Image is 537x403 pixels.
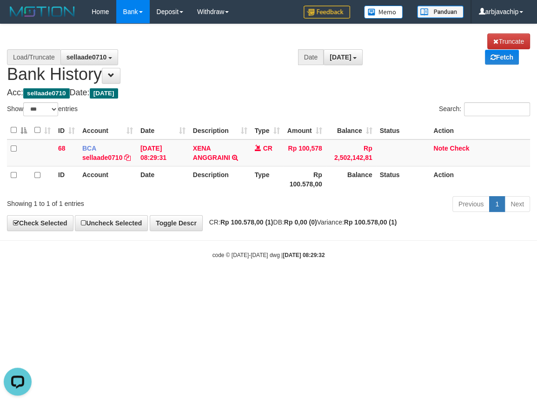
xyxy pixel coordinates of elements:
[344,218,397,226] strong: Rp 100.578,00 (1)
[137,121,189,139] th: Date: activate to sort column ascending
[90,88,118,99] span: [DATE]
[7,33,530,84] h1: Bank History
[489,196,505,212] a: 1
[79,121,137,139] th: Account: activate to sort column ascending
[504,196,530,212] a: Next
[82,145,96,152] span: BCA
[251,166,284,192] th: Type
[284,218,317,226] strong: Rp 0,00 (0)
[284,121,326,139] th: Amount: activate to sort column ascending
[485,50,519,65] a: Fetch
[23,102,58,116] select: Showentries
[450,145,469,152] a: Check
[7,102,78,116] label: Show entries
[7,88,530,98] h4: Acc: Date:
[364,6,403,19] img: Button%20Memo.svg
[4,4,32,32] button: Open LiveChat chat widget
[189,166,251,192] th: Description
[150,215,203,231] a: Toggle Descr
[417,6,464,18] img: panduan.png
[54,121,79,139] th: ID: activate to sort column ascending
[284,139,326,166] td: Rp 100,578
[137,166,189,192] th: Date
[326,121,376,139] th: Balance: activate to sort column ascending
[7,215,73,231] a: Check Selected
[31,121,54,139] th: : activate to sort column ascending
[452,196,490,212] a: Previous
[7,195,217,208] div: Showing 1 to 1 of 1 entries
[433,145,448,152] a: Note
[464,102,530,116] input: Search:
[137,139,189,166] td: [DATE] 08:29:31
[189,121,251,139] th: Description: activate to sort column ascending
[205,218,397,226] span: CR: DB: Variance:
[23,88,70,99] span: sellaade0710
[304,6,350,19] img: Feedback.jpg
[54,166,79,192] th: ID
[430,121,530,139] th: Action
[7,49,60,65] div: Load/Truncate
[324,49,363,65] button: [DATE]
[212,252,325,258] small: code © [DATE]-[DATE] dwg |
[326,139,376,166] td: Rp 2,502,142,81
[82,154,122,161] a: sellaade0710
[376,121,430,139] th: Status
[430,166,530,192] th: Action
[124,154,131,161] a: Copy sellaade0710 to clipboard
[487,33,530,49] a: Truncate
[7,121,31,139] th: : activate to sort column descending
[298,49,324,65] div: Date
[58,145,66,152] span: 68
[193,145,230,161] a: XENA ANGGRAINI
[79,166,137,192] th: Account
[326,166,376,192] th: Balance
[66,53,106,61] span: sellaade0710
[251,121,284,139] th: Type: activate to sort column ascending
[284,166,326,192] th: Rp 100.578,00
[220,218,273,226] strong: Rp 100.578,00 (1)
[263,145,272,152] span: CR
[7,5,78,19] img: MOTION_logo.png
[283,252,325,258] strong: [DATE] 08:29:32
[60,49,118,65] button: sellaade0710
[330,53,351,61] span: [DATE]
[75,215,148,231] a: Uncheck Selected
[376,166,430,192] th: Status
[439,102,530,116] label: Search:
